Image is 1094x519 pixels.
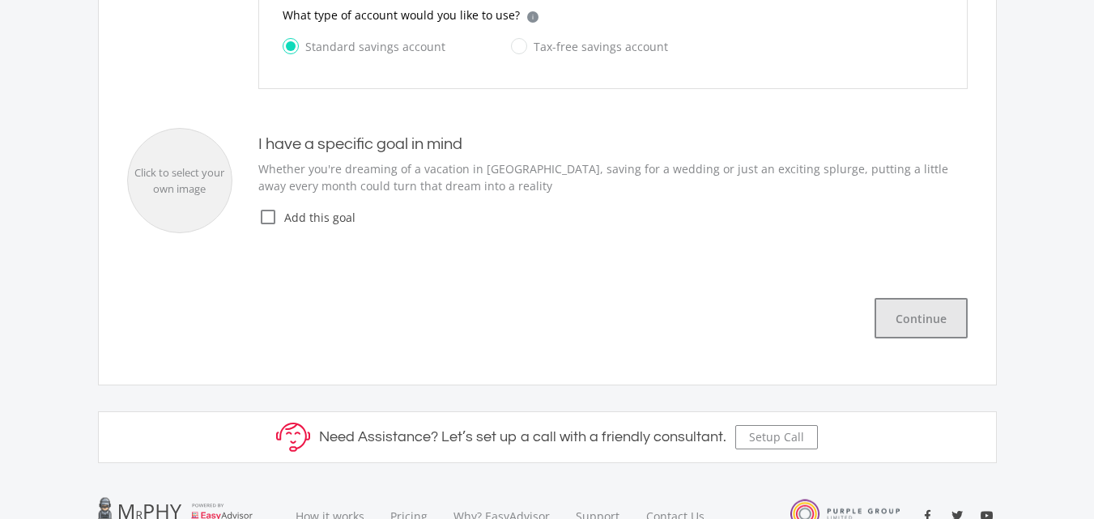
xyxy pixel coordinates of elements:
div: Click to select your own image [128,165,232,197]
p: Whether you're dreaming of a vacation in [GEOGRAPHIC_DATA], saving for a wedding or just an excit... [258,160,968,194]
button: Continue [875,298,968,338]
button: Setup Call [735,425,818,449]
p: What type of account would you like to use? [283,6,520,23]
span: Add this goal [278,209,968,226]
i: check_box_outline_blank [258,207,278,227]
label: Standard savings account [283,36,445,57]
div: i [527,11,538,23]
label: Tax-free savings account [511,36,668,57]
h4: I have a specific goal in mind [258,134,968,154]
h5: Need Assistance? Let’s set up a call with a friendly consultant. [319,428,726,446]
